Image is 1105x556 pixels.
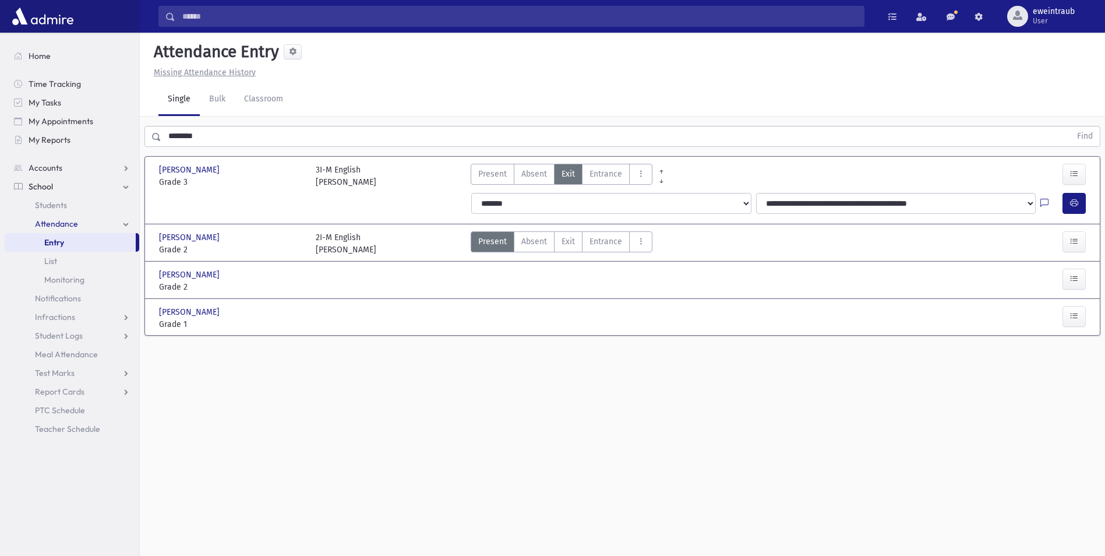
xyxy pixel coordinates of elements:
[5,177,139,196] a: School
[589,235,622,248] span: Entrance
[562,168,575,180] span: Exit
[159,306,222,318] span: [PERSON_NAME]
[562,235,575,248] span: Exit
[159,318,304,330] span: Grade 1
[35,349,98,360] span: Meal Attendance
[35,219,78,229] span: Attendance
[5,112,139,131] a: My Appointments
[149,68,256,78] a: Missing Attendance History
[5,326,139,345] a: Student Logs
[5,131,139,149] a: My Reports
[1033,7,1075,16] span: eweintraub
[159,269,222,281] span: [PERSON_NAME]
[44,237,64,248] span: Entry
[29,79,81,89] span: Time Tracking
[5,214,139,233] a: Attendance
[5,159,139,177] a: Accounts
[29,51,51,61] span: Home
[9,5,76,28] img: AdmirePro
[5,93,139,112] a: My Tasks
[29,116,93,126] span: My Appointments
[5,364,139,382] a: Test Marks
[175,6,864,27] input: Search
[35,424,100,434] span: Teacher Schedule
[35,368,75,378] span: Test Marks
[471,164,652,188] div: AttTypes
[5,289,139,308] a: Notifications
[5,233,136,252] a: Entry
[316,231,376,256] div: 2I-M English [PERSON_NAME]
[35,330,83,341] span: Student Logs
[29,181,53,192] span: School
[35,405,85,416] span: PTC Schedule
[478,235,507,248] span: Present
[29,163,62,173] span: Accounts
[159,281,304,293] span: Grade 2
[29,97,61,108] span: My Tasks
[5,47,139,65] a: Home
[1070,126,1100,146] button: Find
[200,83,235,116] a: Bulk
[478,168,507,180] span: Present
[159,244,304,256] span: Grade 2
[35,386,84,397] span: Report Cards
[35,200,67,210] span: Students
[149,42,279,62] h5: Attendance Entry
[471,231,652,256] div: AttTypes
[44,256,57,266] span: List
[5,252,139,270] a: List
[44,275,84,285] span: Monitoring
[154,68,256,78] u: Missing Attendance History
[159,231,222,244] span: [PERSON_NAME]
[5,270,139,289] a: Monitoring
[29,135,70,145] span: My Reports
[5,308,139,326] a: Infractions
[159,164,222,176] span: [PERSON_NAME]
[1033,16,1075,26] span: User
[5,75,139,93] a: Time Tracking
[5,420,139,438] a: Teacher Schedule
[5,382,139,401] a: Report Cards
[521,168,547,180] span: Absent
[521,235,547,248] span: Absent
[589,168,622,180] span: Entrance
[5,196,139,214] a: Students
[316,164,376,188] div: 3I-M English [PERSON_NAME]
[235,83,292,116] a: Classroom
[159,176,304,188] span: Grade 3
[158,83,200,116] a: Single
[35,293,81,304] span: Notifications
[35,312,75,322] span: Infractions
[5,345,139,364] a: Meal Attendance
[5,401,139,420] a: PTC Schedule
